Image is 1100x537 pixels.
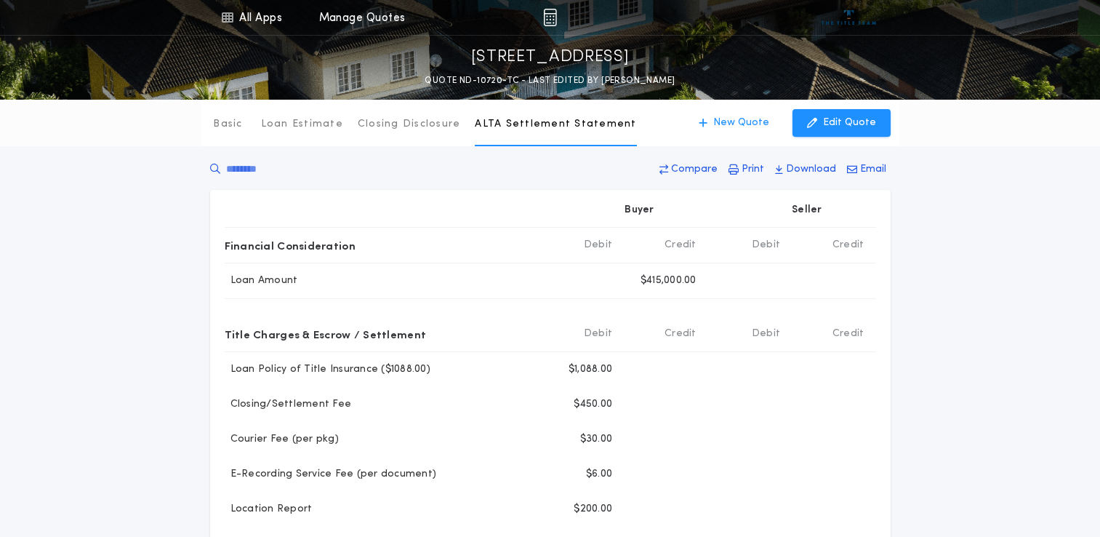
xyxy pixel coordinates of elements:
[584,238,612,252] b: Debit
[225,362,430,377] p: Loan Policy of Title Insurance ($1088.00)
[671,162,718,177] p: Compare
[665,327,696,341] b: Credit
[358,117,461,132] p: Closing Disclosure
[580,432,613,447] p: $30.00
[225,322,427,346] p: Title Charges & Escrow / Settlement
[586,467,612,482] p: $6.00
[792,109,891,137] button: Edit Quote
[713,116,769,130] p: New Quote
[574,397,612,412] p: $450.00
[832,238,864,252] b: Credit
[655,156,722,183] button: Compare
[771,156,840,183] button: Download
[425,73,675,88] p: QUOTE ND-10720-TC - LAST EDITED BY [PERSON_NAME]
[752,327,780,341] b: Debit
[832,327,864,341] b: Credit
[625,203,654,218] p: Buyer
[786,162,836,177] p: Download
[665,238,696,252] b: Credit
[213,117,242,132] p: Basic
[225,397,352,412] p: Closing/Settlement Fee
[843,156,891,183] button: Email
[471,46,630,69] p: [STREET_ADDRESS]
[823,116,876,130] p: Edit Quote
[752,238,780,252] b: Debit
[225,234,356,257] p: Financial Consideration
[261,117,343,132] p: Loan Estimate
[860,162,886,177] p: Email
[742,162,764,177] p: Print
[641,274,696,288] p: $415,000.00
[225,274,298,288] p: Loan Amount
[684,109,784,137] button: New Quote
[543,9,557,26] img: img
[475,117,636,132] p: ALTA Settlement Statement
[225,502,313,517] p: Location Report
[225,467,437,482] p: E-Recording Service Fee (per document)
[724,156,768,183] button: Print
[822,10,876,25] img: vs-icon
[225,432,339,447] p: Courier Fee (per pkg)
[792,203,822,218] p: Seller
[569,362,612,377] p: $1,088.00
[584,327,612,341] b: Debit
[574,502,612,517] p: $200.00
